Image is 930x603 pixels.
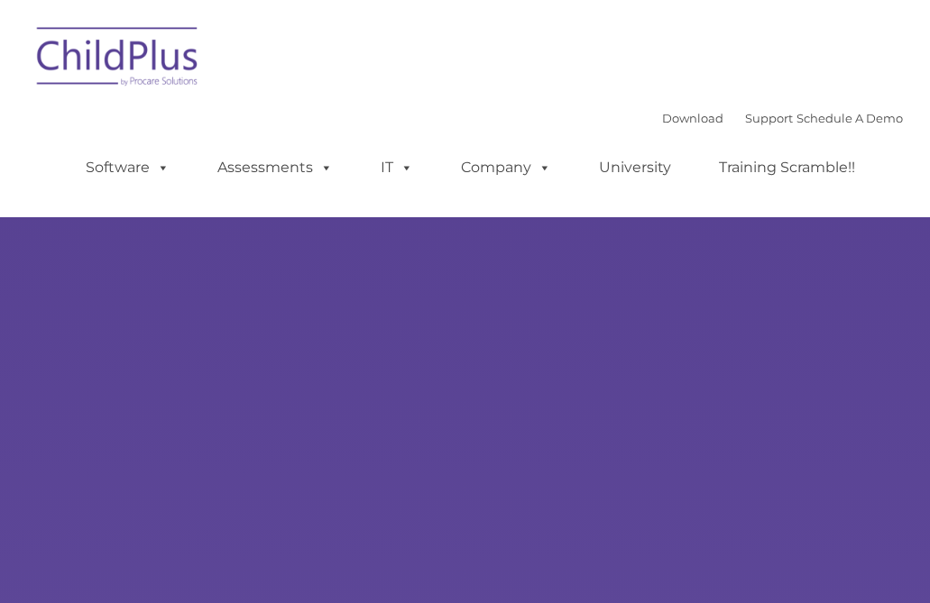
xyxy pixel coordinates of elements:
[662,111,903,125] font: |
[662,111,723,125] a: Download
[363,150,431,186] a: IT
[796,111,903,125] a: Schedule A Demo
[68,150,188,186] a: Software
[443,150,569,186] a: Company
[581,150,689,186] a: University
[745,111,793,125] a: Support
[199,150,351,186] a: Assessments
[701,150,873,186] a: Training Scramble!!
[28,14,208,105] img: ChildPlus by Procare Solutions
